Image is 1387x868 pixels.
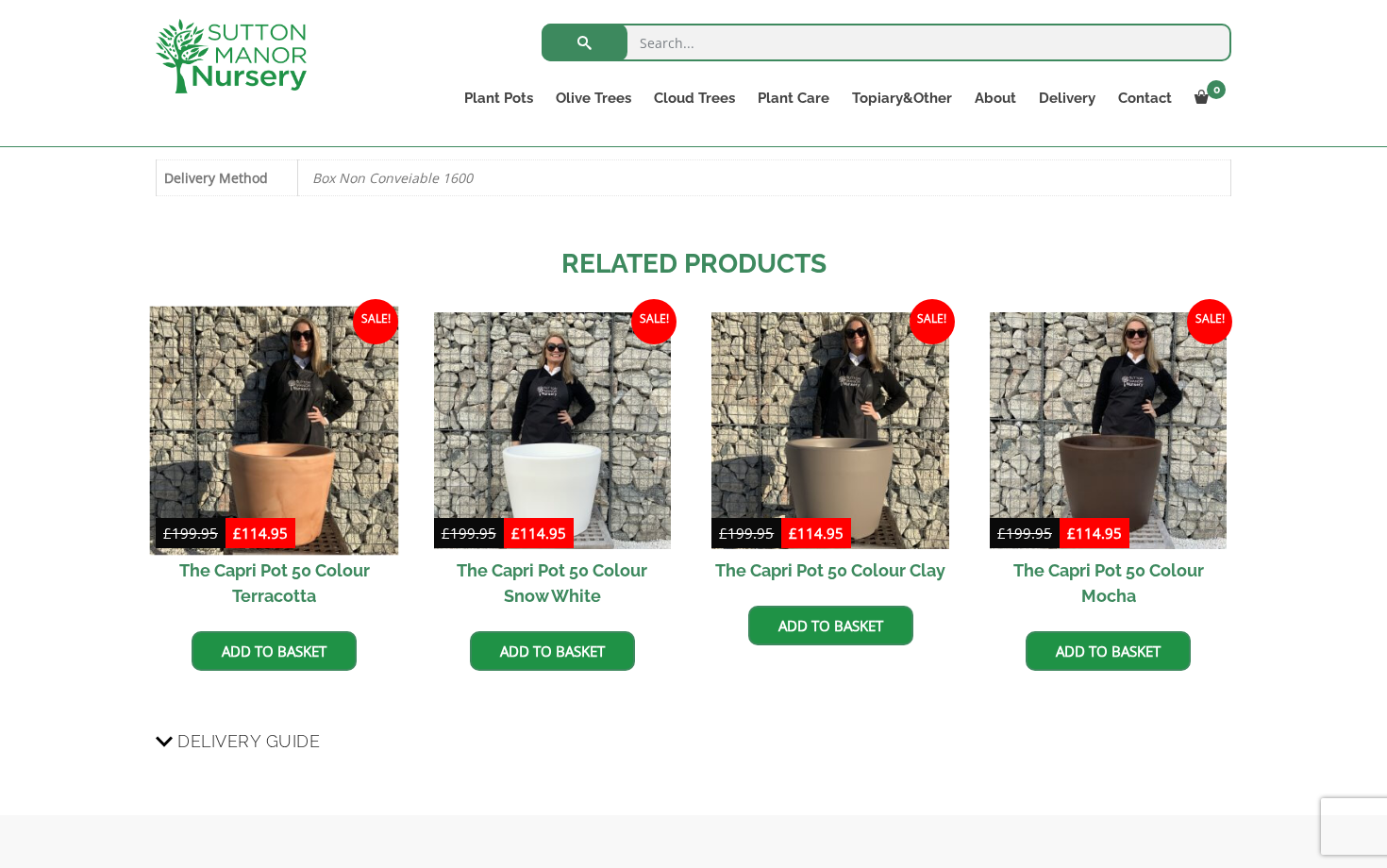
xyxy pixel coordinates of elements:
bdi: 114.95 [1067,524,1122,542]
span: £ [789,524,797,542]
span: Sale! [1187,299,1232,344]
span: £ [719,524,727,542]
bdi: 199.95 [163,524,218,542]
input: Search... [542,24,1231,61]
a: Sale! The Capri Pot 50 Colour Snow White [434,312,671,617]
a: Plant Pots [453,85,544,111]
h2: The Capri Pot 50 Colour Snow White [434,549,671,617]
span: Sale! [910,299,955,344]
bdi: 114.95 [233,524,288,542]
a: Sale! The Capri Pot 50 Colour Terracotta [156,312,393,617]
span: £ [997,524,1006,542]
a: Olive Trees [544,85,643,111]
h2: The Capri Pot 50 Colour Terracotta [156,549,393,617]
span: Delivery Guide [177,724,320,759]
h2: The Capri Pot 50 Colour Clay [711,549,948,592]
span: £ [1067,524,1076,542]
a: Delivery [1028,85,1107,111]
a: Topiary&Other [841,85,963,111]
img: logo [156,19,307,93]
h2: The Capri Pot 50 Colour Mocha [990,549,1227,617]
img: The Capri Pot 50 Colour Mocha [990,312,1227,549]
img: The Capri Pot 50 Colour Terracotta [150,306,399,555]
bdi: 199.95 [719,524,774,542]
a: 0 [1183,85,1231,111]
a: Add to basket: “The Capri Pot 50 Colour Terracotta” [192,631,357,671]
bdi: 114.95 [511,524,566,542]
a: Add to basket: “The Capri Pot 50 Colour Snow White” [470,631,635,671]
th: Delivery Method [157,159,298,195]
span: £ [233,524,242,542]
span: Sale! [631,299,677,344]
table: Product Details [156,159,1231,196]
a: About [963,85,1028,111]
img: The Capri Pot 50 Colour Clay [711,312,948,549]
span: Sale! [353,299,398,344]
p: Box Non Conveiable 1600 [312,160,1216,195]
img: The Capri Pot 50 Colour Snow White [434,312,671,549]
span: £ [163,524,172,542]
bdi: 199.95 [997,524,1052,542]
a: Sale! The Capri Pot 50 Colour Mocha [990,312,1227,617]
a: Add to basket: “The Capri Pot 50 Colour Mocha” [1026,631,1191,671]
h2: Related products [156,244,1231,284]
span: £ [511,524,520,542]
a: Cloud Trees [643,85,746,111]
a: Plant Care [746,85,841,111]
bdi: 199.95 [442,524,496,542]
a: Contact [1107,85,1183,111]
bdi: 114.95 [789,524,844,542]
span: 0 [1207,80,1226,99]
span: £ [442,524,450,542]
a: Sale! The Capri Pot 50 Colour Clay [711,312,948,592]
a: Add to basket: “The Capri Pot 50 Colour Clay” [748,606,913,645]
